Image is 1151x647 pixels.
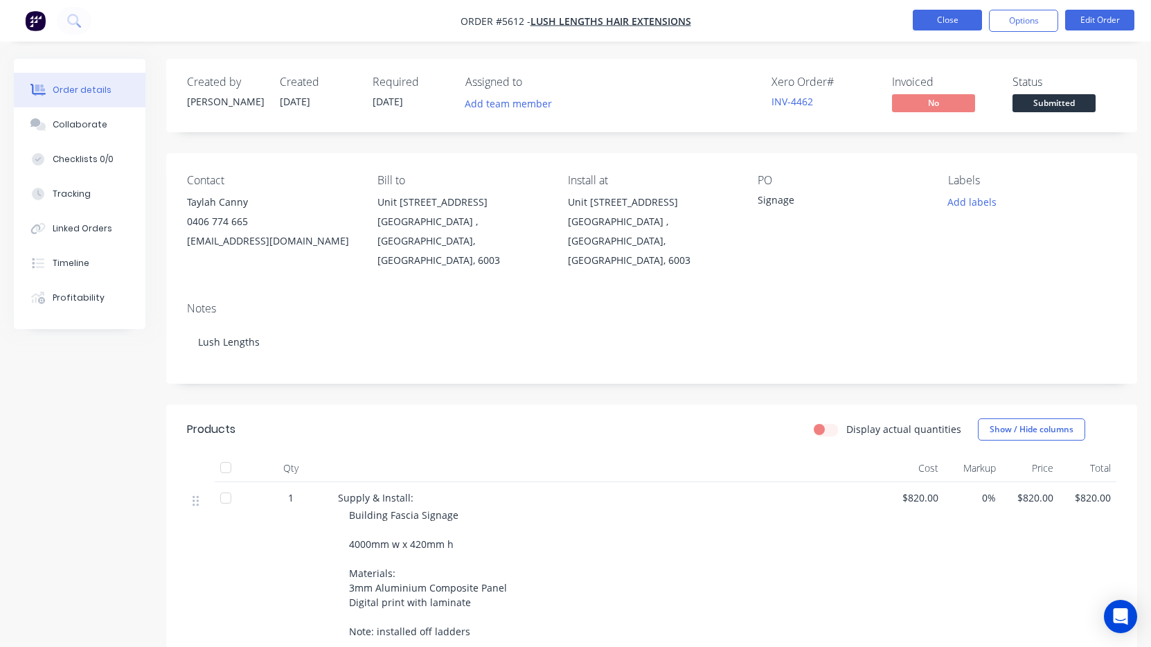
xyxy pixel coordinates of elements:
button: Add team member [465,94,560,113]
span: $820.00 [1064,490,1111,505]
button: Options [989,10,1058,32]
span: No [892,94,975,112]
div: Notes [187,302,1116,315]
span: Submitted [1012,94,1096,112]
div: Created [280,76,356,89]
div: 0406 774 665 [187,212,355,231]
button: Order details [14,73,145,107]
button: Linked Orders [14,211,145,246]
button: Add team member [458,94,560,113]
div: Order details [53,84,111,96]
span: Order #5612 - [461,15,530,28]
div: Unit [STREET_ADDRESS][GEOGRAPHIC_DATA] , [GEOGRAPHIC_DATA], [GEOGRAPHIC_DATA], 6003 [377,193,546,270]
button: Checklists 0/0 [14,142,145,177]
div: Tracking [53,188,91,200]
button: Collaborate [14,107,145,142]
span: Building Fascia Signage 4000mm w x 420mm h Materials: 3mm Aluminium Composite Panel Digital print... [349,508,510,638]
div: Labels [948,174,1116,187]
span: $820.00 [892,490,938,505]
div: Profitability [53,292,105,304]
div: Taylah Canny0406 774 665[EMAIL_ADDRESS][DOMAIN_NAME] [187,193,355,251]
div: Markup [944,454,1001,482]
span: $820.00 [1007,490,1053,505]
div: Timeline [53,257,89,269]
button: Submitted [1012,94,1096,115]
a: INV-4462 [771,95,813,108]
div: Bill to [377,174,546,187]
button: Tracking [14,177,145,211]
span: 0% [949,490,996,505]
span: [DATE] [373,95,403,108]
div: Invoiced [892,76,996,89]
div: [EMAIL_ADDRESS][DOMAIN_NAME] [187,231,355,251]
div: Status [1012,76,1116,89]
div: Total [1059,454,1116,482]
button: Profitability [14,281,145,315]
span: Supply & Install: [338,491,413,504]
div: Linked Orders [53,222,112,235]
div: Xero Order # [771,76,875,89]
button: Timeline [14,246,145,281]
div: Required [373,76,449,89]
div: Unit [STREET_ADDRESS] [568,193,736,212]
button: Add labels [940,193,1004,211]
span: [DATE] [280,95,310,108]
button: Close [913,10,982,30]
div: Qty [249,454,332,482]
img: Factory [25,10,46,31]
div: Signage [758,193,926,212]
div: Cost [886,454,944,482]
button: Edit Order [1065,10,1134,30]
div: PO [758,174,926,187]
div: [GEOGRAPHIC_DATA] , [GEOGRAPHIC_DATA], [GEOGRAPHIC_DATA], 6003 [568,212,736,270]
div: Assigned to [465,76,604,89]
div: Unit [STREET_ADDRESS][GEOGRAPHIC_DATA] , [GEOGRAPHIC_DATA], [GEOGRAPHIC_DATA], 6003 [568,193,736,270]
span: 1 [288,490,294,505]
label: Display actual quantities [846,422,961,436]
div: Collaborate [53,118,107,131]
div: [PERSON_NAME] [187,94,263,109]
div: Checklists 0/0 [53,153,114,166]
div: [GEOGRAPHIC_DATA] , [GEOGRAPHIC_DATA], [GEOGRAPHIC_DATA], 6003 [377,212,546,270]
div: Taylah Canny [187,193,355,212]
button: Show / Hide columns [978,418,1085,441]
div: Open Intercom Messenger [1104,600,1137,633]
div: Install at [568,174,736,187]
a: Lush Lengths Hair Extensions [530,15,691,28]
div: Price [1001,454,1059,482]
div: Contact [187,174,355,187]
div: Lush Lengths [187,321,1116,363]
div: Unit [STREET_ADDRESS] [377,193,546,212]
div: Created by [187,76,263,89]
div: Products [187,421,235,438]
